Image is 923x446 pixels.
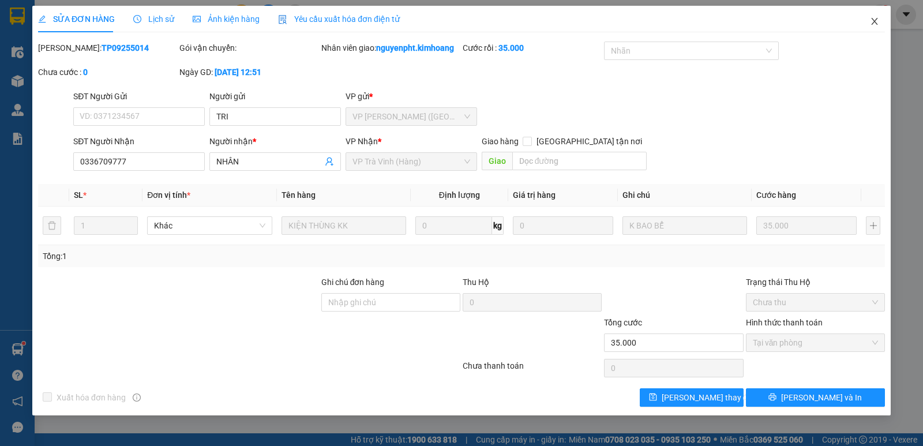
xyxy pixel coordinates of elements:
[768,393,776,402] span: printer
[321,278,385,287] label: Ghi chú đơn hàng
[52,391,130,404] span: Xuất hóa đơn hàng
[73,135,205,148] div: SĐT Người Nhận
[282,216,406,235] input: VD: Bàn, Ghế
[74,190,83,200] span: SL
[649,393,657,402] span: save
[532,135,647,148] span: [GEOGRAPHIC_DATA] tận nơi
[325,157,334,166] span: user-add
[746,388,885,407] button: printer[PERSON_NAME] và In
[640,388,744,407] button: save[PERSON_NAME] thay đổi
[352,108,470,125] span: VP Trần Phú (Hàng)
[179,66,318,78] div: Ngày GD:
[756,216,857,235] input: 0
[209,135,341,148] div: Người nhận
[346,137,378,146] span: VP Nhận
[482,152,512,170] span: Giao
[102,43,149,53] b: TP09255014
[278,15,287,24] img: icon
[376,43,454,53] b: nguyenpht.kimhoang
[39,6,134,17] strong: BIÊN NHẬN GỬI HÀNG
[209,90,341,103] div: Người gửi
[193,15,201,23] span: picture
[282,190,316,200] span: Tên hàng
[463,278,489,287] span: Thu Hộ
[604,318,642,327] span: Tổng cước
[133,393,141,402] span: info-circle
[618,184,752,207] th: Ghi chú
[38,14,115,24] span: SỬA ĐƠN HÀNG
[756,190,796,200] span: Cước hàng
[38,42,177,54] div: [PERSON_NAME]:
[513,190,556,200] span: Giá trị hàng
[38,15,46,23] span: edit
[870,17,879,26] span: close
[866,216,880,235] button: plus
[30,75,93,86] span: KO BAO HƯ BỂ
[62,62,93,73] span: HOÀNG
[83,68,88,77] b: 0
[781,391,862,404] span: [PERSON_NAME] và In
[32,50,112,61] span: VP Trà Vinh (Hàng)
[482,137,519,146] span: Giao hàng
[5,50,168,61] p: NHẬN:
[321,42,460,54] div: Nhân viên giao:
[512,152,647,170] input: Dọc đường
[352,153,470,170] span: VP Trà Vinh (Hàng)
[5,23,107,44] span: VP [PERSON_NAME] ([GEOGRAPHIC_DATA]) -
[662,391,754,404] span: [PERSON_NAME] thay đổi
[43,250,357,263] div: Tổng: 1
[5,23,168,44] p: GỬI:
[858,6,891,38] button: Close
[753,334,878,351] span: Tại văn phòng
[5,62,93,73] span: 0961267608 -
[321,293,460,312] input: Ghi chú đơn hàng
[133,15,141,23] span: clock-circle
[492,216,504,235] span: kg
[38,66,177,78] div: Chưa cước :
[154,217,265,234] span: Khác
[43,216,61,235] button: delete
[513,216,613,235] input: 0
[193,14,260,24] span: Ảnh kiện hàng
[278,14,400,24] span: Yêu cầu xuất hóa đơn điện tử
[179,42,318,54] div: Gói vận chuyển:
[133,14,174,24] span: Lịch sử
[498,43,524,53] b: 35.000
[461,359,603,380] div: Chưa thanh toán
[753,294,878,311] span: Chưa thu
[463,42,602,54] div: Cước rồi :
[622,216,747,235] input: Ghi Chú
[746,318,823,327] label: Hình thức thanh toán
[73,90,205,103] div: SĐT Người Gửi
[215,68,261,77] b: [DATE] 12:51
[147,190,190,200] span: Đơn vị tính
[439,190,480,200] span: Định lượng
[5,75,93,86] span: GIAO:
[746,276,885,288] div: Trạng thái Thu Hộ
[346,90,477,103] div: VP gửi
